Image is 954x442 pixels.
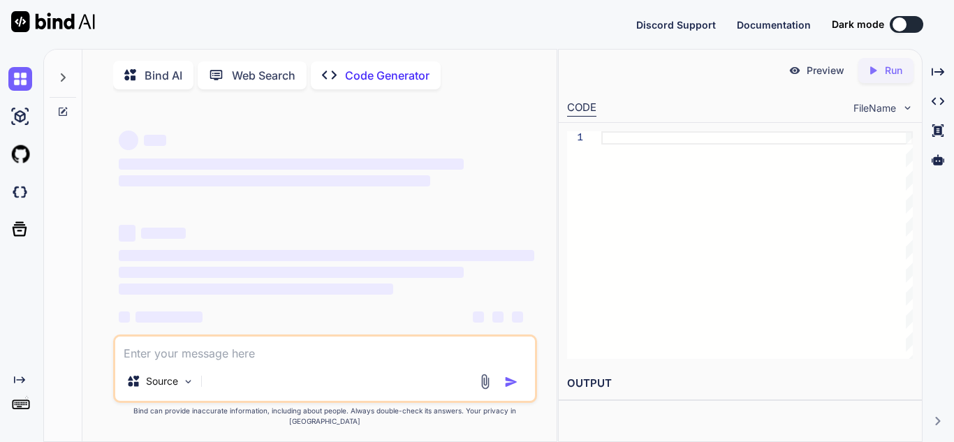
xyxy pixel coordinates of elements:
[144,135,166,146] span: ‌
[119,311,130,323] span: ‌
[119,225,135,242] span: ‌
[567,131,583,145] div: 1
[119,267,464,278] span: ‌
[119,175,430,186] span: ‌
[232,67,295,84] p: Web Search
[119,131,138,150] span: ‌
[146,374,178,388] p: Source
[559,367,922,400] h2: OUTPUT
[832,17,884,31] span: Dark mode
[636,19,716,31] span: Discord Support
[8,105,32,128] img: ai-studio
[113,406,537,427] p: Bind can provide inaccurate information, including about people. Always double-check its answers....
[512,311,523,323] span: ‌
[636,17,716,32] button: Discord Support
[902,102,913,114] img: chevron down
[492,311,504,323] span: ‌
[8,67,32,91] img: chat
[119,250,534,261] span: ‌
[737,17,811,32] button: Documentation
[141,228,186,239] span: ‌
[8,180,32,204] img: darkCloudIdeIcon
[145,67,182,84] p: Bind AI
[119,283,393,295] span: ‌
[477,374,493,390] img: attachment
[8,142,32,166] img: githubLight
[345,67,430,84] p: Code Generator
[788,64,801,77] img: preview
[807,64,844,78] p: Preview
[11,11,95,32] img: Bind AI
[182,376,194,388] img: Pick Models
[504,375,518,389] img: icon
[119,159,464,170] span: ‌
[737,19,811,31] span: Documentation
[473,311,484,323] span: ‌
[885,64,902,78] p: Run
[567,100,596,117] div: CODE
[853,101,896,115] span: FileName
[135,311,203,323] span: ‌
